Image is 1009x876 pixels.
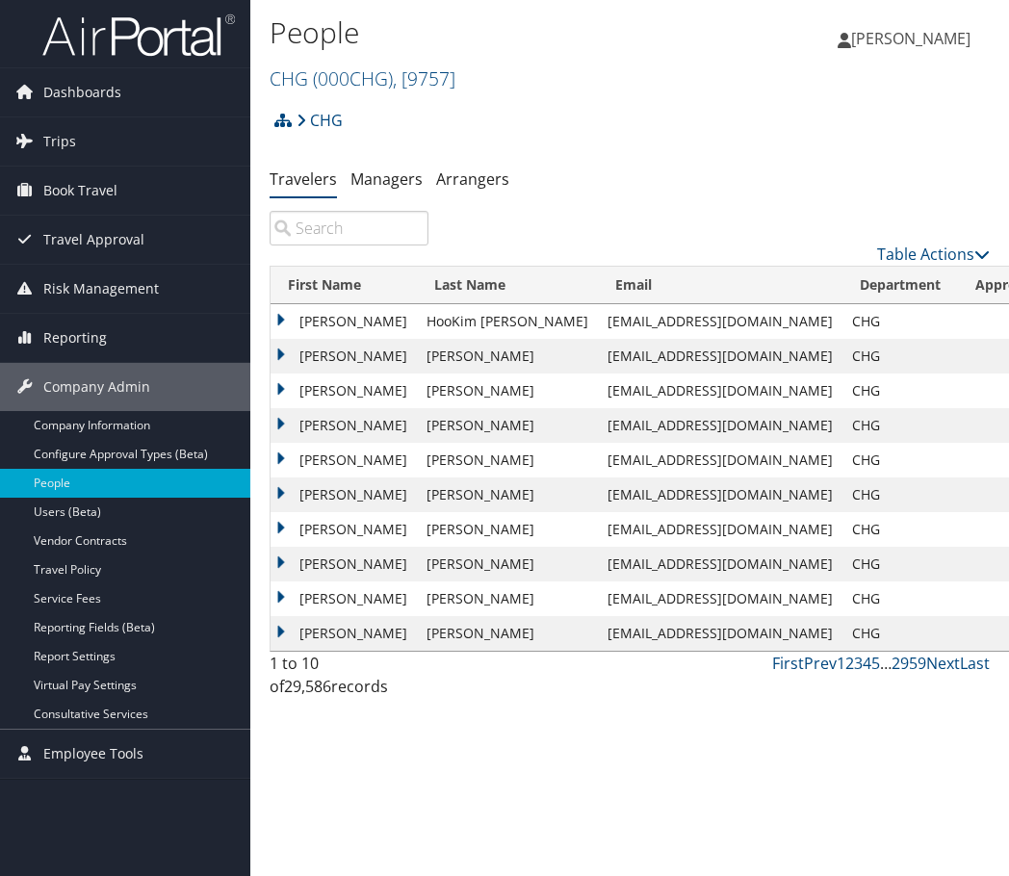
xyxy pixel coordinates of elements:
[417,443,598,477] td: [PERSON_NAME]
[271,477,417,512] td: [PERSON_NAME]
[842,547,958,581] td: CHG
[43,117,76,166] span: Trips
[42,13,235,58] img: airportal-logo.png
[842,304,958,339] td: CHG
[842,408,958,443] td: CHG
[842,581,958,616] td: CHG
[417,408,598,443] td: [PERSON_NAME]
[842,443,958,477] td: CHG
[598,267,842,304] th: Email: activate to sort column descending
[43,167,117,215] span: Book Travel
[842,374,958,408] td: CHG
[43,314,107,362] span: Reporting
[271,408,417,443] td: [PERSON_NAME]
[271,339,417,374] td: [PERSON_NAME]
[960,653,990,674] a: Last
[598,616,842,651] td: [EMAIL_ADDRESS][DOMAIN_NAME]
[598,304,842,339] td: [EMAIL_ADDRESS][DOMAIN_NAME]
[845,653,854,674] a: 2
[598,477,842,512] td: [EMAIL_ADDRESS][DOMAIN_NAME]
[842,477,958,512] td: CHG
[417,581,598,616] td: [PERSON_NAME]
[880,653,892,674] span: …
[270,211,428,245] input: Search
[598,443,842,477] td: [EMAIL_ADDRESS][DOMAIN_NAME]
[926,653,960,674] a: Next
[842,512,958,547] td: CHG
[417,512,598,547] td: [PERSON_NAME]
[270,652,428,708] div: 1 to 10 of records
[43,216,144,264] span: Travel Approval
[598,374,842,408] td: [EMAIL_ADDRESS][DOMAIN_NAME]
[271,512,417,547] td: [PERSON_NAME]
[772,653,804,674] a: First
[271,443,417,477] td: [PERSON_NAME]
[417,547,598,581] td: [PERSON_NAME]
[842,267,958,304] th: Department: activate to sort column ascending
[271,374,417,408] td: [PERSON_NAME]
[297,101,343,140] a: CHG
[417,267,598,304] th: Last Name: activate to sort column ascending
[436,168,509,190] a: Arrangers
[871,653,880,674] a: 5
[837,653,845,674] a: 1
[417,374,598,408] td: [PERSON_NAME]
[271,547,417,581] td: [PERSON_NAME]
[43,363,150,411] span: Company Admin
[43,265,159,313] span: Risk Management
[271,267,417,304] th: First Name: activate to sort column ascending
[804,653,837,674] a: Prev
[863,653,871,674] a: 4
[271,304,417,339] td: [PERSON_NAME]
[271,581,417,616] td: [PERSON_NAME]
[417,304,598,339] td: HooKim [PERSON_NAME]
[842,616,958,651] td: CHG
[270,13,750,53] h1: People
[598,408,842,443] td: [EMAIL_ADDRESS][DOMAIN_NAME]
[313,65,393,91] span: ( 000CHG )
[270,168,337,190] a: Travelers
[417,616,598,651] td: [PERSON_NAME]
[43,730,143,778] span: Employee Tools
[417,477,598,512] td: [PERSON_NAME]
[851,28,970,49] span: [PERSON_NAME]
[284,676,331,697] span: 29,586
[877,244,990,265] a: Table Actions
[842,339,958,374] td: CHG
[838,10,990,67] a: [PERSON_NAME]
[598,547,842,581] td: [EMAIL_ADDRESS][DOMAIN_NAME]
[417,339,598,374] td: [PERSON_NAME]
[854,653,863,674] a: 3
[350,168,423,190] a: Managers
[598,339,842,374] td: [EMAIL_ADDRESS][DOMAIN_NAME]
[892,653,926,674] a: 2959
[598,581,842,616] td: [EMAIL_ADDRESS][DOMAIN_NAME]
[598,512,842,547] td: [EMAIL_ADDRESS][DOMAIN_NAME]
[393,65,455,91] span: , [ 9757 ]
[271,616,417,651] td: [PERSON_NAME]
[270,65,455,91] a: CHG
[43,68,121,116] span: Dashboards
